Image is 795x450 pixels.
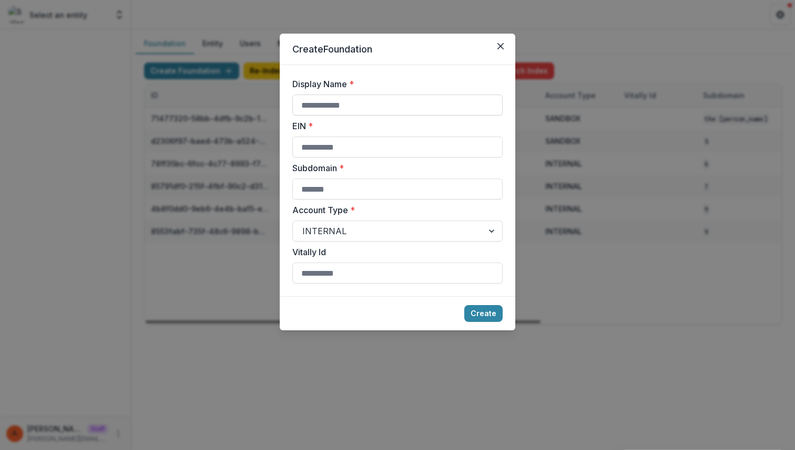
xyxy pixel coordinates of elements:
[292,78,496,90] label: Display Name
[292,204,496,216] label: Account Type
[280,34,515,65] header: Create Foundation
[292,246,496,258] label: Vitally Id
[292,162,496,174] label: Subdomain
[464,305,503,322] button: Create
[492,38,509,55] button: Close
[292,120,496,132] label: EIN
